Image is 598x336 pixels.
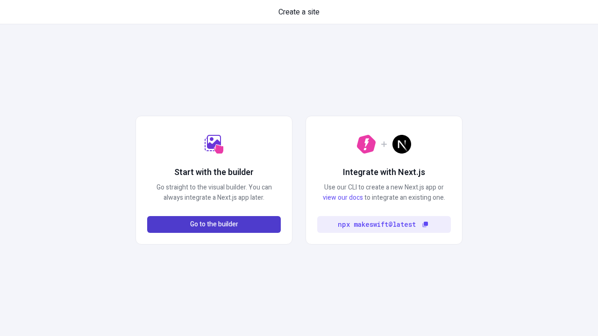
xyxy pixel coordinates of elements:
code: npx makeswift@latest [338,219,416,230]
span: Create a site [278,7,320,18]
span: Go to the builder [190,219,238,230]
p: Use our CLI to create a new Next.js app or to integrate an existing one. [317,182,451,203]
button: Go to the builder [147,216,281,233]
p: Go straight to the visual builder. You can always integrate a Next.js app later. [147,182,281,203]
h2: Start with the builder [174,167,254,179]
a: view our docs [323,193,363,203]
h2: Integrate with Next.js [343,167,425,179]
